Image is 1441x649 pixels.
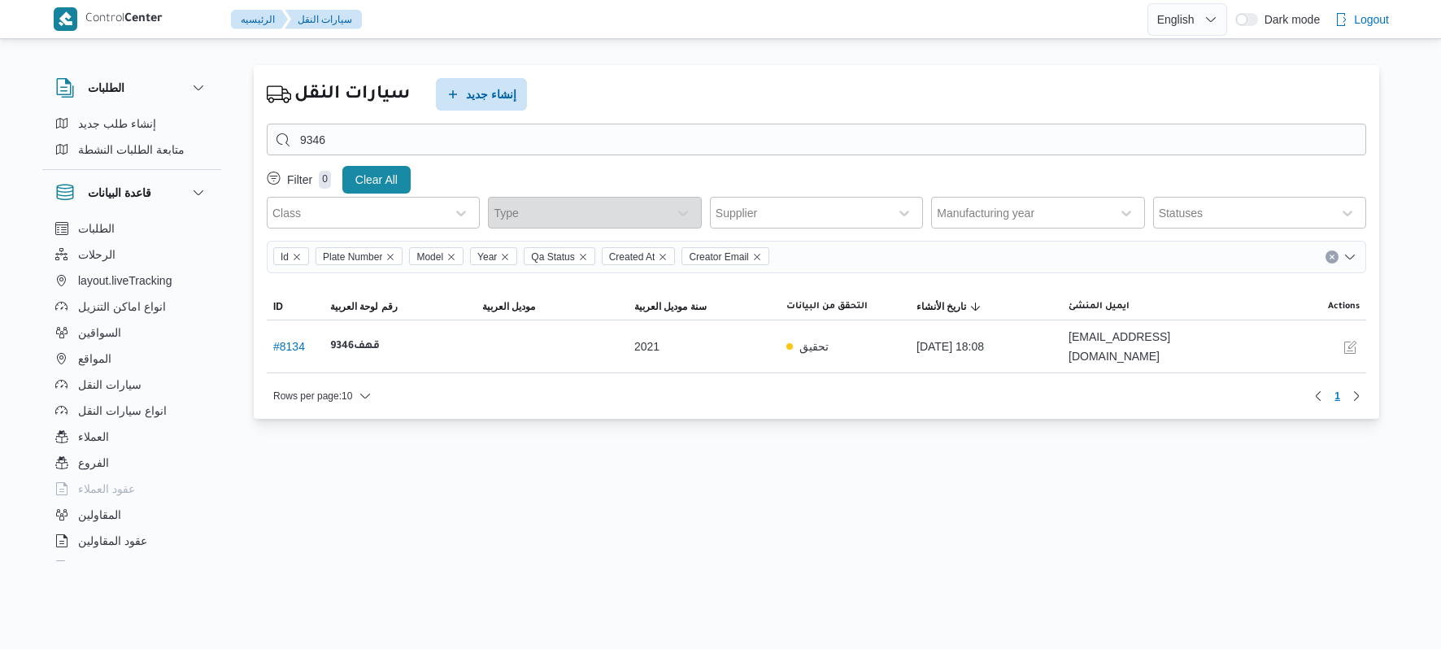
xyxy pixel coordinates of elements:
span: Creator Email [689,248,748,266]
span: Plate Number [316,247,403,265]
button: سنة موديل العربية [628,294,780,320]
button: الطلبات [55,78,208,98]
button: Remove Model from selection in this group [446,252,456,262]
button: قاعدة البيانات [55,183,208,203]
span: Id [273,247,309,265]
button: سيارات النقل [49,372,215,398]
button: الطلبات [49,216,215,242]
span: Model [409,247,464,265]
span: إنشاء جديد [466,85,516,104]
div: الطلبات [42,111,221,169]
button: العملاء [49,424,215,450]
span: 1 [1334,386,1340,406]
span: Year [477,248,497,266]
button: الرئيسيه [231,10,288,29]
button: الفروع [49,450,215,476]
h3: الطلبات [88,78,124,98]
button: الرحلات [49,242,215,268]
span: Created At [602,247,676,265]
svg: Sorted in descending order [969,300,982,313]
button: Page 1 of 1 [1328,386,1347,406]
span: Dark mode [1258,13,1320,26]
p: Filter [287,173,312,186]
button: المواقع [49,346,215,372]
button: السواقين [49,320,215,346]
span: اجهزة التليفون [78,557,146,577]
button: Previous page [1308,386,1328,406]
span: Qa Status [524,247,594,265]
button: Remove Creator Email from selection in this group [752,252,762,262]
span: تاريخ الأنشاء; Sorted in descending order [916,300,966,313]
button: layout.liveTracking [49,268,215,294]
button: عقود المقاولين [49,528,215,554]
button: Remove Created At from selection in this group [658,252,668,262]
span: Actions [1328,300,1360,313]
span: Model [416,248,443,266]
span: 2021 [634,337,660,356]
span: متابعة الطلبات النشطة [78,140,185,159]
button: موديل العربية [476,294,628,320]
button: Open list of options [1343,250,1356,264]
button: انواع سيارات النقل [49,398,215,424]
span: الطلبات [78,219,115,238]
span: الفروع [78,453,109,473]
div: Statuses [1159,207,1203,220]
span: انواع اماكن التنزيل [78,297,166,316]
span: سنة موديل العربية [634,300,707,313]
div: Supplier [716,207,757,220]
b: قهف9346 [330,337,380,356]
span: المواقع [78,349,111,368]
button: رقم لوحة العربية [324,294,476,320]
span: التحقق من البيانات [786,300,868,313]
button: متابعة الطلبات النشطة [49,137,215,163]
button: Clear All [342,166,411,194]
button: #8134 [273,340,305,353]
button: عقود العملاء [49,476,215,502]
button: Remove Year from selection in this group [500,252,510,262]
button: إنشاء طلب جديد [49,111,215,137]
p: 0 [319,171,331,189]
span: عقود العملاء [78,479,135,499]
button: Remove Plate Number from selection in this group [385,252,395,262]
span: Logout [1354,10,1389,29]
h2: سيارات النقل [294,81,410,109]
p: تحقيق [799,337,829,356]
button: سيارات النقل [285,10,362,29]
span: موديل العربية [482,300,535,313]
button: Clear input [1326,250,1339,264]
span: انواع سيارات النقل [78,401,167,420]
span: layout.liveTracking [78,271,172,290]
button: Rows per page:10 [267,386,378,406]
span: Rows per page : 10 [273,386,352,406]
span: Qa Status [531,248,574,266]
span: Id [281,248,289,266]
div: قاعدة البيانات [42,216,221,568]
span: العملاء [78,427,109,446]
span: [EMAIL_ADDRESS][DOMAIN_NAME] [1069,327,1208,366]
span: رقم لوحة العربية [330,300,398,313]
button: Remove Qa Status from selection in this group [578,252,588,262]
button: ID [267,294,324,320]
span: السواقين [78,323,121,342]
span: [DATE] 18:08 [916,337,984,356]
input: Search... [267,124,1366,155]
button: Logout [1328,3,1395,36]
span: المقاولين [78,505,121,525]
b: Center [124,13,163,26]
span: Created At [609,248,655,266]
button: تاريخ الأنشاءSorted in descending order [910,294,1062,320]
button: Remove Id from selection in this group [292,252,302,262]
button: انواع اماكن التنزيل [49,294,215,320]
button: Next page [1347,386,1366,406]
span: إنشاء طلب جديد [78,114,156,133]
h3: قاعدة البيانات [88,183,151,203]
div: Manufacturing year [937,207,1034,220]
span: الرحلات [78,245,115,264]
button: اجهزة التليفون [49,554,215,580]
span: سيارات النقل [78,375,141,394]
div: Class [272,207,301,220]
button: إنشاء جديد [436,78,527,111]
span: عقود المقاولين [78,531,147,551]
span: ايميل المنشئ [1069,300,1130,313]
span: Plate Number [323,248,382,266]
